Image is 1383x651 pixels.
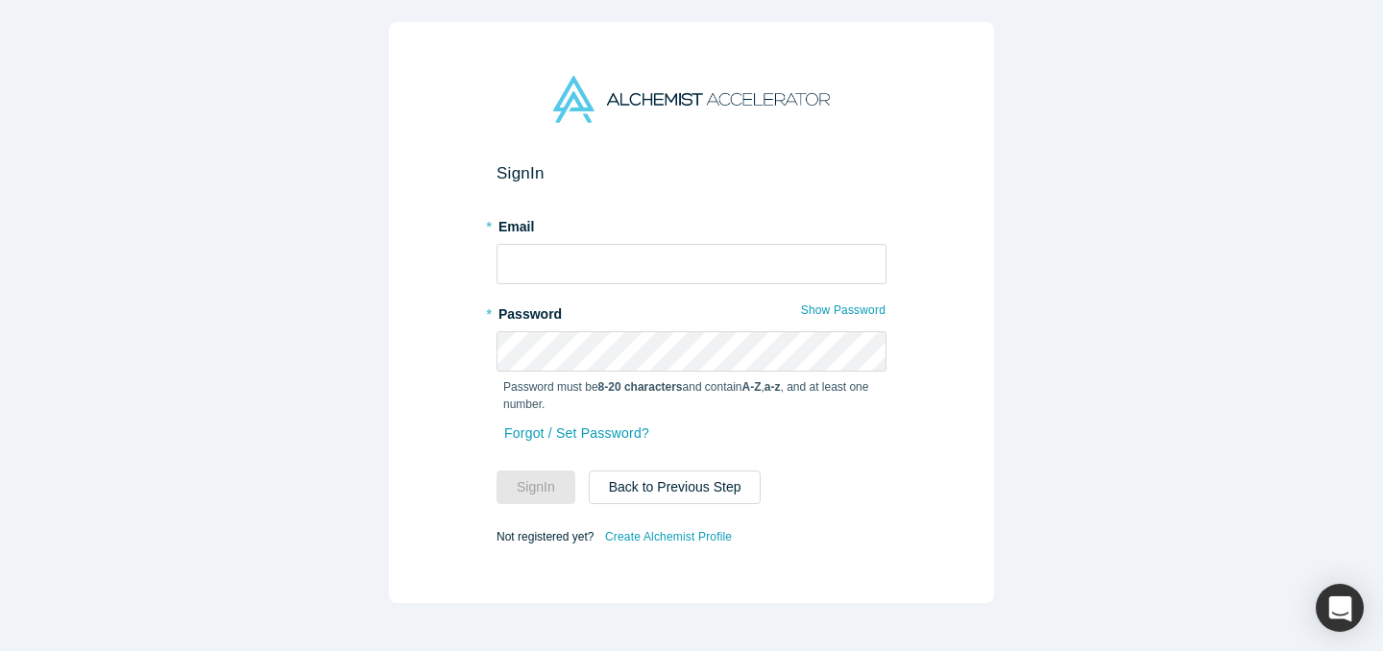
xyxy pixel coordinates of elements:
label: Email [497,210,886,237]
a: Create Alchemist Profile [604,524,733,549]
button: SignIn [497,470,575,504]
span: Not registered yet? [497,529,594,542]
img: Alchemist Accelerator Logo [553,76,830,123]
strong: 8-20 characters [598,380,683,394]
strong: A-Z [742,380,762,394]
strong: a-z [764,380,781,394]
button: Back to Previous Step [589,470,762,504]
button: Show Password [800,298,886,323]
h2: Sign In [497,163,886,183]
a: Forgot / Set Password? [503,417,650,450]
label: Password [497,298,886,325]
p: Password must be and contain , , and at least one number. [503,378,880,413]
